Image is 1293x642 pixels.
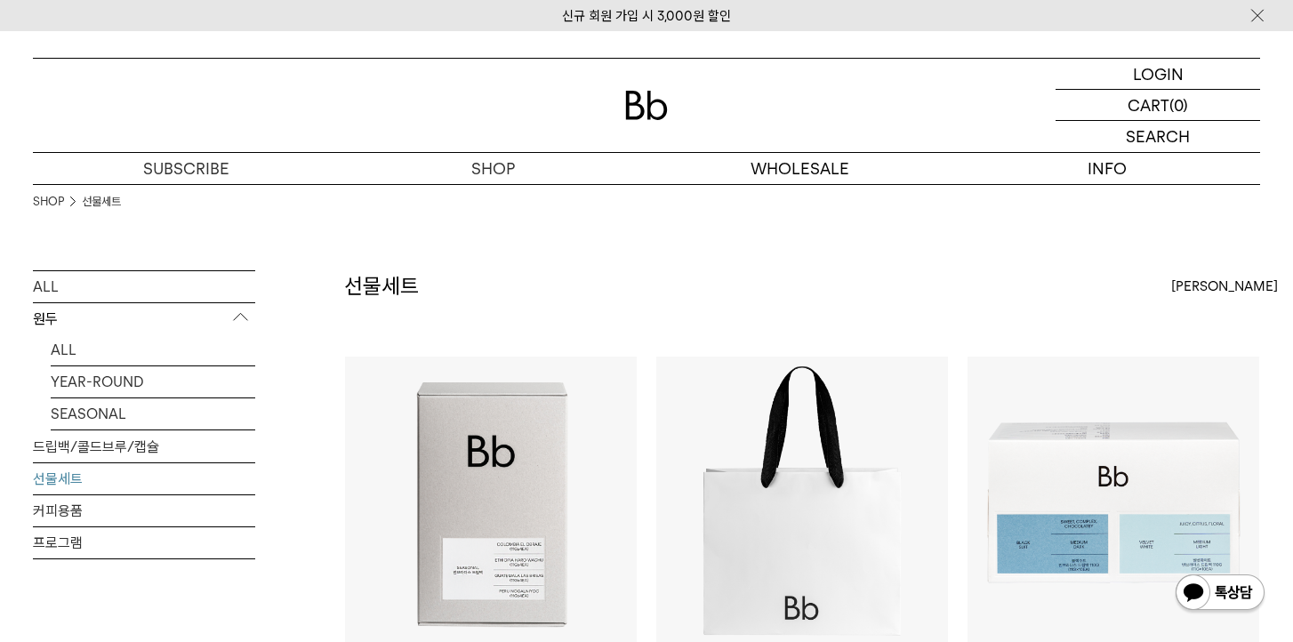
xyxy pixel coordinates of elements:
a: 선물세트 [82,193,121,211]
p: LOGIN [1133,59,1184,89]
a: ALL [51,334,255,365]
a: SUBSCRIBE [33,153,340,184]
span: [PERSON_NAME] [1171,276,1278,297]
a: 드립백/콜드브루/캡슐 [33,431,255,462]
p: INFO [953,153,1260,184]
a: CART (0) [1056,90,1260,121]
p: (0) [1169,90,1188,120]
img: 로고 [625,91,668,120]
a: SHOP [340,153,646,184]
a: YEAR-ROUND [51,366,255,397]
a: 프로그램 [33,527,255,558]
a: LOGIN [1056,59,1260,90]
a: SEASONAL [51,398,255,429]
p: 원두 [33,303,255,335]
p: SEARCH [1126,121,1190,152]
a: ALL [33,271,255,302]
a: 신규 회원 가입 시 3,000원 할인 [562,8,731,24]
a: 커피용품 [33,495,255,526]
a: 선물세트 [33,463,255,494]
img: 카카오톡 채널 1:1 채팅 버튼 [1174,573,1266,615]
h2: 선물세트 [344,271,419,301]
a: SHOP [33,193,64,211]
p: WHOLESALE [646,153,953,184]
p: CART [1128,90,1169,120]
